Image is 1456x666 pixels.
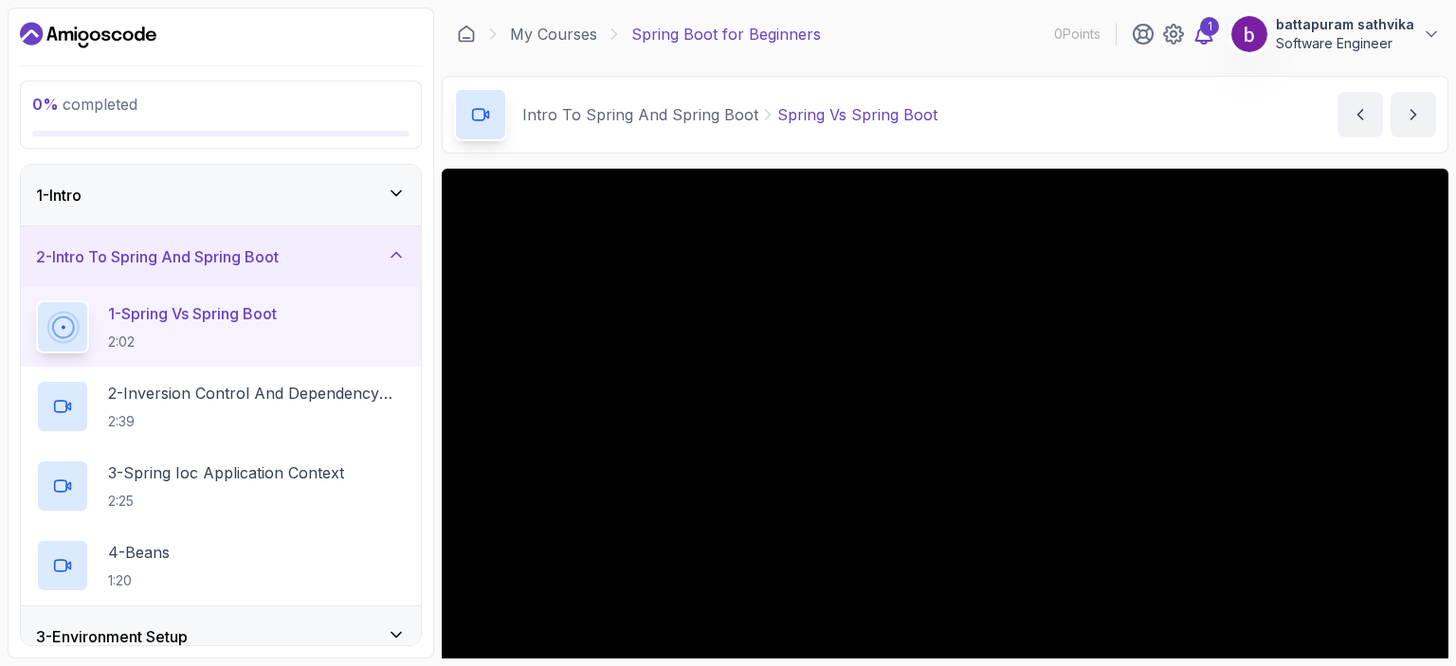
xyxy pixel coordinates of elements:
[36,380,406,433] button: 2-Inversion Control And Dependency Injection2:39
[108,571,170,590] p: 1:20
[108,541,170,564] p: 4 - Beans
[36,245,279,268] h3: 2 - Intro To Spring And Spring Boot
[32,95,137,114] span: completed
[631,23,821,45] p: Spring Boot for Beginners
[108,333,277,351] p: 2:02
[522,103,758,126] p: Intro To Spring And Spring Boot
[108,492,344,511] p: 2:25
[1054,25,1101,44] p: 0 Points
[36,300,406,353] button: 1-Spring Vs Spring Boot2:02
[1391,92,1436,137] button: next content
[36,184,82,207] h3: 1 - Intro
[1276,15,1414,34] p: battapuram sathvika
[108,302,277,325] p: 1 - Spring Vs Spring Boot
[1192,23,1215,45] a: 1
[108,382,406,405] p: 2 - Inversion Control And Dependency Injection
[108,461,344,484] p: 3 - Spring Ioc Application Context
[457,25,476,44] a: Dashboard
[36,539,406,592] button: 4-Beans1:20
[1230,15,1441,53] button: user profile imagebattapuram sathvikaSoftware Engineer
[1338,92,1383,137] button: previous content
[21,165,421,225] button: 1-Intro
[32,95,59,114] span: 0 %
[36,625,188,648] h3: 3 - Environment Setup
[36,459,406,513] button: 3-Spring Ioc Application Context2:25
[1200,17,1219,36] div: 1
[21,226,421,287] button: 2-Intro To Spring And Spring Boot
[777,103,937,126] p: Spring Vs Spring Boot
[1231,16,1267,52] img: user profile image
[1276,34,1414,53] p: Software Engineer
[108,412,406,431] p: 2:39
[510,23,597,45] a: My Courses
[20,20,156,50] a: Dashboard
